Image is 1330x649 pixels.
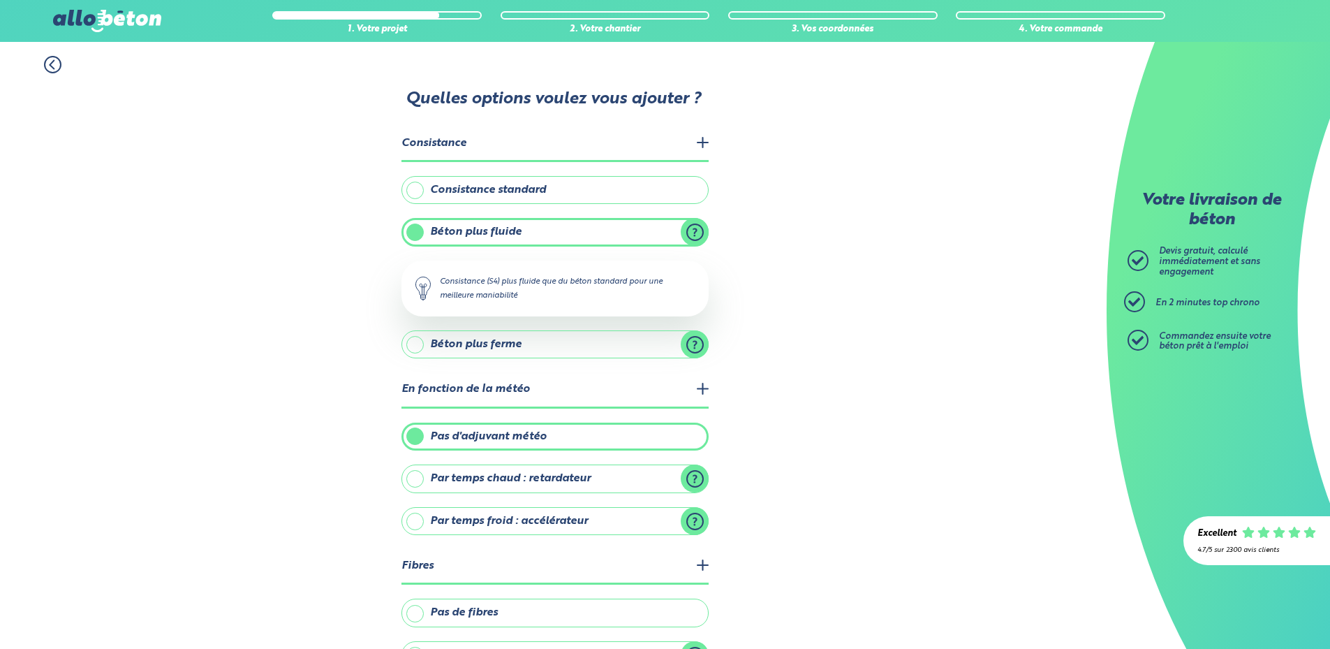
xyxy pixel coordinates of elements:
[401,423,709,451] label: Pas d'adjuvant météo
[401,372,709,408] legend: En fonction de la météo
[1155,298,1259,307] span: En 2 minutes top chrono
[401,507,709,535] label: Par temps froid : accélérateur
[1159,247,1260,276] span: Devis gratuit, calculé immédiatement et sans engagement
[401,126,709,162] legend: Consistance
[956,24,1165,35] div: 4. Votre commande
[401,330,709,358] label: Béton plus ferme
[401,599,709,627] label: Pas de fibres
[1197,546,1316,554] div: 4.7/5 sur 2300 avis clients
[401,549,709,585] legend: Fibres
[401,176,709,204] label: Consistance standard
[401,261,709,316] div: Consistance (S4) plus fluide que du béton standard pour une meilleure maniabilité
[53,10,161,32] img: allobéton
[1159,332,1271,351] span: Commandez ensuite votre béton prêt à l'emploi
[272,24,482,35] div: 1. Votre projet
[400,90,707,110] p: Quelles options voulez vous ajouter ?
[401,465,709,493] label: Par temps chaud : retardateur
[501,24,710,35] div: 2. Votre chantier
[401,218,709,246] label: Béton plus fluide
[1131,191,1292,230] p: Votre livraison de béton
[728,24,938,35] div: 3. Vos coordonnées
[1206,595,1315,634] iframe: Help widget launcher
[1197,529,1236,539] div: Excellent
